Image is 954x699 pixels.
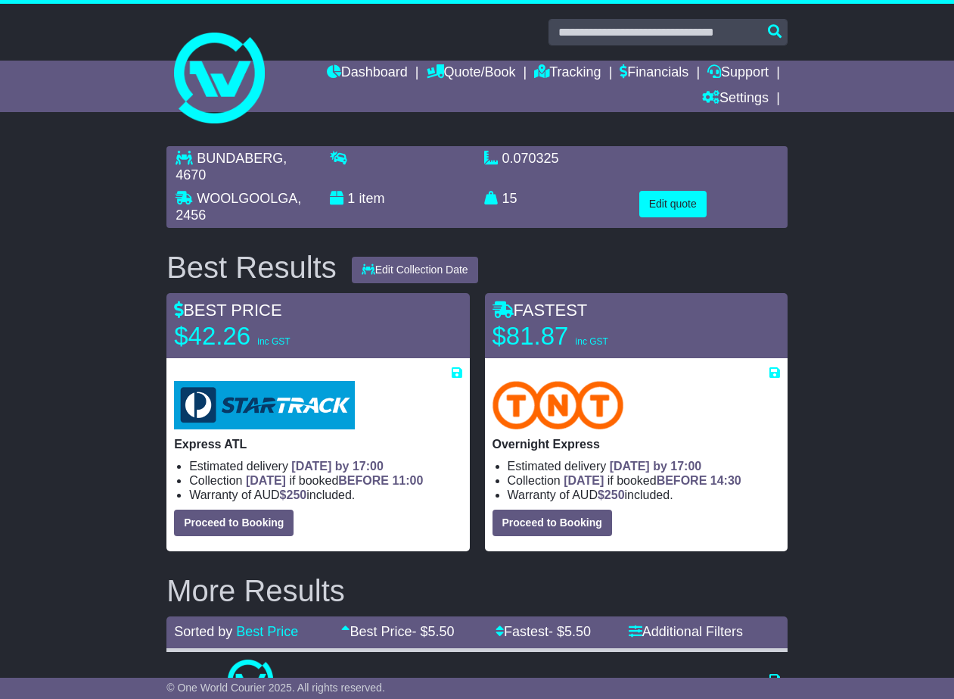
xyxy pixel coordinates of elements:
[287,488,307,501] span: 250
[493,381,624,429] img: TNT Domestic: Overnight Express
[174,437,461,451] p: Express ATL
[502,151,559,166] span: 0.070325
[341,624,454,639] a: Best Price- $5.50
[598,488,625,501] span: $
[176,151,287,183] span: , 4670
[189,473,461,488] li: Collection
[352,257,478,283] button: Edit Collection Date
[564,474,741,487] span: if booked
[493,301,588,320] span: FASTEST
[707,61,769,86] a: Support
[257,336,290,347] span: inc GST
[427,61,516,86] a: Quote/Book
[639,191,707,217] button: Edit quote
[197,191,297,206] span: WOOLGOOLGA
[291,460,384,473] span: [DATE] by 17:00
[236,624,298,639] a: Best Price
[576,336,608,347] span: inc GST
[174,624,232,639] span: Sorted by
[347,191,355,206] span: 1
[280,488,307,501] span: $
[197,151,283,166] span: BUNDABERG
[564,624,591,639] span: 5.50
[493,437,780,451] p: Overnight Express
[604,488,625,501] span: 250
[412,624,454,639] span: - $
[502,191,517,206] span: 15
[174,321,363,351] p: $42.26
[159,251,344,284] div: Best Results
[427,624,454,639] span: 5.50
[392,474,423,487] span: 11:00
[493,510,612,536] button: Proceed to Booking
[174,301,281,320] span: BEST PRICE
[327,61,408,86] a: Dashboard
[629,624,743,639] a: Additional Filters
[548,624,591,639] span: - $
[508,473,780,488] li: Collection
[534,61,601,86] a: Tracking
[493,321,682,351] p: $81.87
[246,474,423,487] span: if booked
[620,61,688,86] a: Financials
[359,191,384,206] span: item
[610,460,702,473] span: [DATE] by 17:00
[189,459,461,473] li: Estimated delivery
[189,488,461,502] li: Warranty of AUD included.
[508,459,780,473] li: Estimated delivery
[338,474,389,487] span: BEFORE
[166,574,788,607] h2: More Results
[246,474,286,487] span: [DATE]
[174,510,294,536] button: Proceed to Booking
[564,474,604,487] span: [DATE]
[176,191,301,223] span: , 2456
[174,381,355,429] img: StarTrack: Express ATL
[710,474,741,487] span: 14:30
[657,474,707,487] span: BEFORE
[508,488,780,502] li: Warranty of AUD included.
[166,682,385,694] span: © One World Courier 2025. All rights reserved.
[496,624,591,639] a: Fastest- $5.50
[702,86,769,112] a: Settings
